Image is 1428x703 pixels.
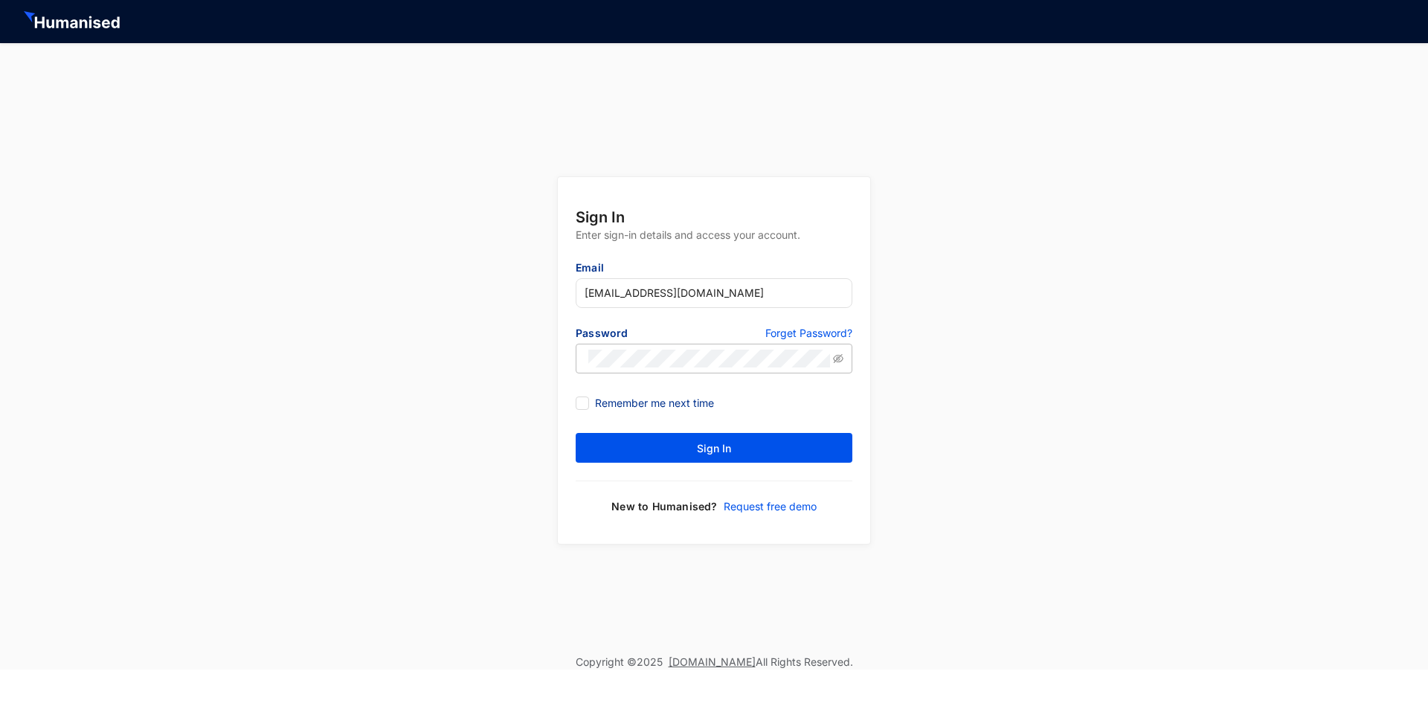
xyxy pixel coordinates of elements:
a: Request free demo [718,499,817,514]
p: Email [576,260,852,278]
p: New to Humanised? [611,499,717,514]
span: Remember me next time [589,395,720,411]
a: Forget Password? [765,326,852,344]
span: eye-invisible [833,353,843,364]
img: HeaderHumanisedNameIcon.51e74e20af0cdc04d39a069d6394d6d9.svg [24,11,123,32]
p: Copyright © 2025 All Rights Reserved. [576,655,853,670]
a: [DOMAIN_NAME] [669,655,756,668]
p: Sign In [576,207,852,228]
span: Sign In [697,441,731,456]
p: Password [576,326,714,344]
button: Sign In [576,433,852,463]
input: Enter your email [576,278,852,308]
p: Enter sign-in details and access your account. [576,228,852,260]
